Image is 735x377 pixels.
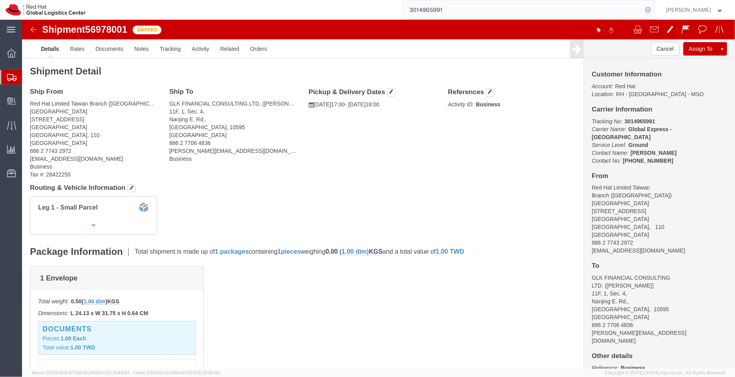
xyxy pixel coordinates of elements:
span: Server: 2025.20.0-970904bc0f3 [31,370,130,375]
img: logo [6,4,86,16]
span: Copyright © [DATE]-[DATE] Agistix Inc., All Rights Reserved [604,370,726,376]
button: [PERSON_NAME] [666,5,724,15]
span: [DATE] 10:43:43 [98,370,130,375]
input: Search for shipment number, reference number [404,0,643,19]
span: Client: 2025.20.0-035ba07 [133,370,220,375]
span: [DATE] 10:52:44 [188,370,220,375]
span: Pallav Sen Gupta [666,6,711,14]
iframe: FS Legacy Container [22,20,735,369]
